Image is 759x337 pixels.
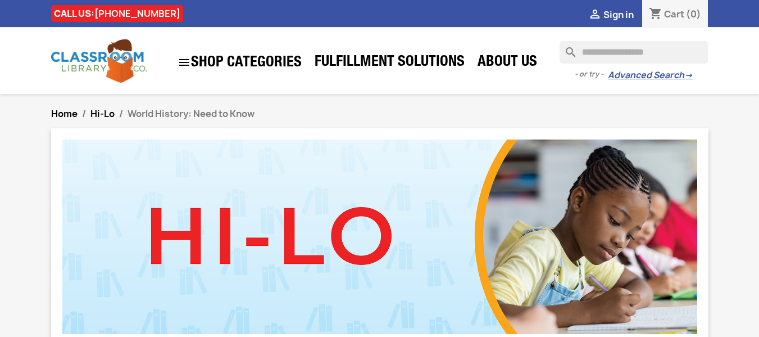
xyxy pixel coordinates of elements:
[575,69,608,80] span: - or try -
[51,39,147,83] img: Classroom Library Company
[62,140,697,334] img: CLC_HiLo.jpg
[603,8,634,21] span: Sign in
[560,41,708,64] input: Search
[649,8,662,21] i: shopping_cart
[51,107,78,120] a: Home
[172,50,307,75] a: SHOP CATEGORIES
[178,56,191,69] i: 
[684,70,693,81] span: →
[90,107,115,120] a: Hi-Lo
[51,5,183,22] div: CALL US:
[588,8,602,22] i: 
[686,8,701,20] span: (0)
[94,7,180,20] a: [PHONE_NUMBER]
[560,41,573,55] i: search
[309,52,470,74] a: Fulfillment Solutions
[664,8,684,20] span: Cart
[128,107,254,120] span: World History: Need to Know
[588,8,634,21] a:  Sign in
[472,52,543,74] a: About Us
[608,70,693,81] a: Advanced Search→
